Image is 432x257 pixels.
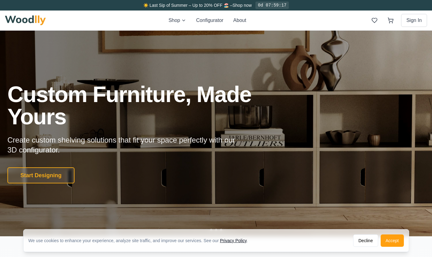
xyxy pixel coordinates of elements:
[381,234,404,247] button: Accept
[7,83,284,128] h1: Custom Furniture, Made Yours
[143,3,233,8] span: ☀️ Last Sip of Summer – Up to 20% OFF 🏖️ –
[5,15,46,25] img: Woodlly
[353,234,378,247] button: Decline
[28,238,253,244] div: We use cookies to enhance your experience, analyze site traffic, and improve our services. See our .
[401,14,427,27] button: Sign In
[169,17,186,24] button: Shop
[220,238,246,243] a: Privacy Policy
[233,3,252,8] a: Shop now
[233,17,246,24] button: About
[196,17,223,24] button: Configurator
[7,135,245,155] p: Create custom shelving solutions that fit your space perfectly with our 3D configurator.
[255,2,289,9] div: 0d 07:59:17
[7,167,75,183] button: Start Designing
